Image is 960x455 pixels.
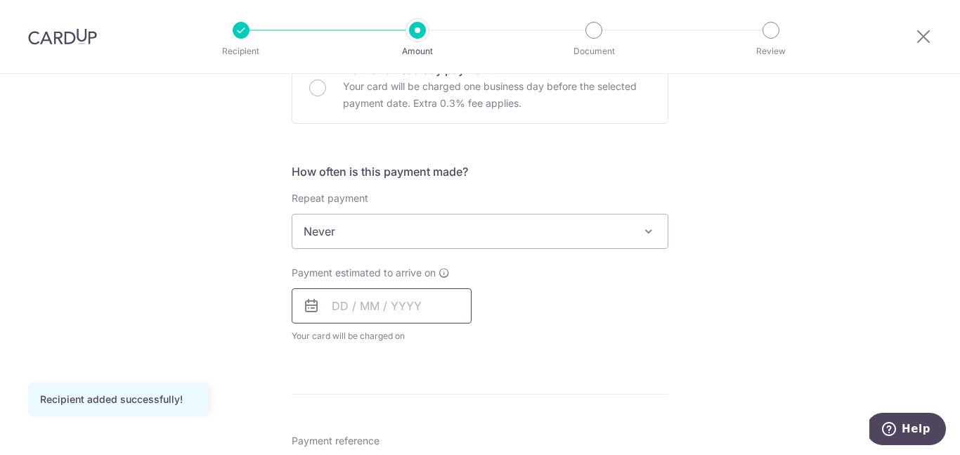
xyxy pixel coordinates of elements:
iframe: Opens a widget where you can find more information [869,413,946,448]
div: Recipient added successfully! [40,392,196,406]
img: CardUp [28,28,97,45]
p: Your card will be charged one business day before the selected payment date. Extra 0.3% fee applies. [343,78,651,112]
span: Never [292,214,668,249]
span: Your card will be charged on [292,329,472,343]
p: Amount [365,44,469,58]
h5: How often is this payment made? [292,163,668,180]
span: Never [292,214,668,248]
p: Review [719,44,823,58]
span: Payment estimated to arrive on [292,266,436,280]
p: Document [542,44,646,58]
label: Repeat payment [292,191,368,205]
input: DD / MM / YYYY [292,288,472,323]
p: Recipient [189,44,293,58]
span: Payment reference [292,434,380,448]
